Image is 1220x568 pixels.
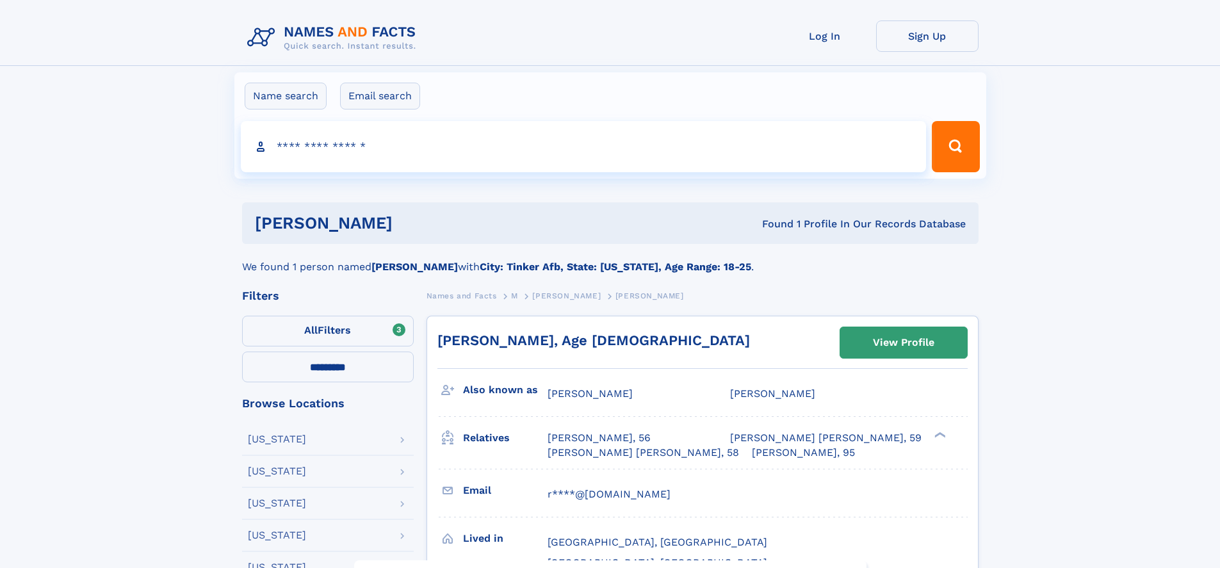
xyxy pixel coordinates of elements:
span: [PERSON_NAME] [730,387,815,400]
a: [PERSON_NAME], 56 [548,431,651,445]
span: M [511,291,518,300]
div: Browse Locations [242,398,414,409]
a: Sign Up [876,20,979,52]
span: [PERSON_NAME] [548,387,633,400]
a: [PERSON_NAME] [PERSON_NAME], 58 [548,446,739,460]
div: [US_STATE] [248,466,306,476]
div: We found 1 person named with . [242,244,979,275]
div: [US_STATE] [248,530,306,540]
h3: Email [463,480,548,501]
div: [US_STATE] [248,434,306,444]
b: City: Tinker Afb, State: [US_STATE], Age Range: 18-25 [480,261,751,273]
span: All [304,324,318,336]
h3: Relatives [463,427,548,449]
a: View Profile [840,327,967,358]
div: View Profile [873,328,934,357]
h3: Lived in [463,528,548,549]
a: Log In [774,20,876,52]
h1: [PERSON_NAME] [255,215,578,231]
span: [GEOGRAPHIC_DATA], [GEOGRAPHIC_DATA] [548,536,767,548]
div: [US_STATE] [248,498,306,508]
a: [PERSON_NAME], Age [DEMOGRAPHIC_DATA] [437,332,750,348]
a: [PERSON_NAME] [PERSON_NAME], 59 [730,431,922,445]
span: [PERSON_NAME] [615,291,684,300]
a: [PERSON_NAME], 95 [752,446,855,460]
button: Search Button [932,121,979,172]
label: Filters [242,316,414,346]
div: Filters [242,290,414,302]
a: [PERSON_NAME] [532,288,601,304]
img: Logo Names and Facts [242,20,427,55]
div: Found 1 Profile In Our Records Database [577,217,966,231]
a: Names and Facts [427,288,497,304]
div: ❯ [931,431,947,439]
label: Email search [340,83,420,110]
input: search input [241,121,927,172]
span: [PERSON_NAME] [532,291,601,300]
a: M [511,288,518,304]
h3: Also known as [463,379,548,401]
label: Name search [245,83,327,110]
b: [PERSON_NAME] [371,261,458,273]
